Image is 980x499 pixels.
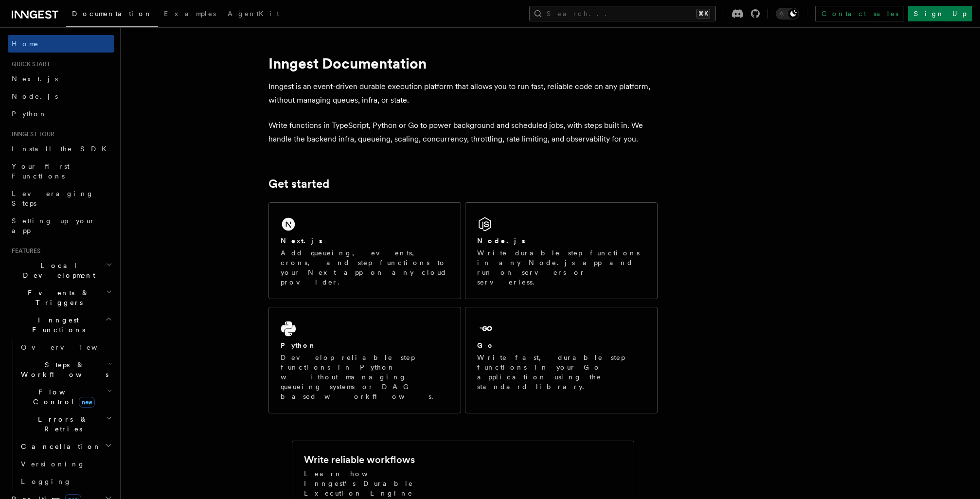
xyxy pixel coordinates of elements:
button: Search...⌘K [529,6,716,21]
span: Quick start [8,60,50,68]
p: Add queueing, events, crons, and step functions to your Next app on any cloud provider. [281,248,449,287]
button: Errors & Retries [17,410,114,438]
a: Sign Up [908,6,972,21]
span: Local Development [8,261,106,280]
button: Toggle dark mode [776,8,799,19]
a: Next.js [8,70,114,88]
span: Events & Triggers [8,288,106,307]
button: Cancellation [17,438,114,455]
span: Python [12,110,47,118]
span: Your first Functions [12,162,70,180]
span: Versioning [21,460,85,468]
h2: Python [281,340,317,350]
span: Inngest Functions [8,315,105,335]
a: Your first Functions [8,158,114,185]
span: Errors & Retries [17,414,106,434]
h2: Go [477,340,495,350]
span: Setting up your app [12,217,95,234]
span: Logging [21,478,71,485]
h2: Next.js [281,236,322,246]
span: Overview [21,343,121,351]
a: Python [8,105,114,123]
span: Next.js [12,75,58,83]
span: Steps & Workflows [17,360,108,379]
p: Develop reliable step functions in Python without managing queueing systems or DAG based workflows. [281,353,449,401]
p: Write durable step functions in any Node.js app and run on servers or serverless. [477,248,645,287]
span: Install the SDK [12,145,112,153]
a: Overview [17,339,114,356]
span: Documentation [72,10,152,18]
span: Cancellation [17,442,101,451]
div: Inngest Functions [8,339,114,490]
span: Node.js [12,92,58,100]
h2: Write reliable workflows [304,453,415,466]
a: Documentation [66,3,158,27]
a: Leveraging Steps [8,185,114,212]
p: Write functions in TypeScript, Python or Go to power background and scheduled jobs, with steps bu... [268,119,658,146]
span: new [79,397,95,408]
button: Flow Controlnew [17,383,114,410]
span: Home [12,39,39,49]
a: Get started [268,177,329,191]
a: Node.jsWrite durable step functions in any Node.js app and run on servers or serverless. [465,202,658,299]
span: Leveraging Steps [12,190,94,207]
span: Flow Control [17,387,107,407]
a: Next.jsAdd queueing, events, crons, and step functions to your Next app on any cloud provider. [268,202,461,299]
span: Inngest tour [8,130,54,138]
h2: Node.js [477,236,525,246]
h1: Inngest Documentation [268,54,658,72]
button: Steps & Workflows [17,356,114,383]
button: Inngest Functions [8,311,114,339]
kbd: ⌘K [696,9,710,18]
button: Local Development [8,257,114,284]
a: AgentKit [222,3,285,26]
button: Events & Triggers [8,284,114,311]
a: Versioning [17,455,114,473]
span: Examples [164,10,216,18]
p: Inngest is an event-driven durable execution platform that allows you to run fast, reliable code ... [268,80,658,107]
a: PythonDevelop reliable step functions in Python without managing queueing systems or DAG based wo... [268,307,461,413]
a: Contact sales [815,6,904,21]
a: Setting up your app [8,212,114,239]
a: Node.js [8,88,114,105]
a: GoWrite fast, durable step functions in your Go application using the standard library. [465,307,658,413]
p: Write fast, durable step functions in your Go application using the standard library. [477,353,645,392]
span: Features [8,247,40,255]
a: Examples [158,3,222,26]
span: AgentKit [228,10,279,18]
a: Install the SDK [8,140,114,158]
a: Home [8,35,114,53]
a: Logging [17,473,114,490]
